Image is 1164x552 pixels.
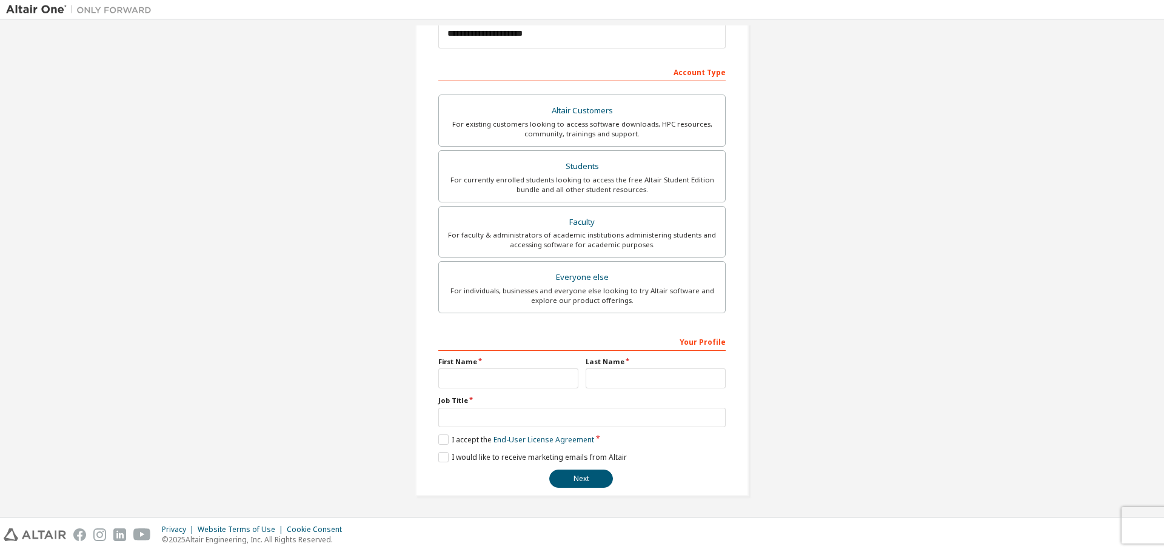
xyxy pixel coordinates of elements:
[438,331,726,351] div: Your Profile
[438,434,594,445] label: I accept the
[162,534,349,545] p: © 2025 Altair Engineering, Inc. All Rights Reserved.
[549,470,613,488] button: Next
[493,434,594,445] a: End-User License Agreement
[133,528,151,541] img: youtube.svg
[438,357,578,367] label: First Name
[586,357,726,367] label: Last Name
[198,525,287,534] div: Website Terms of Use
[73,528,86,541] img: facebook.svg
[93,528,106,541] img: instagram.svg
[438,452,627,462] label: I would like to receive marketing emails from Altair
[446,214,718,231] div: Faculty
[446,175,718,195] div: For currently enrolled students looking to access the free Altair Student Edition bundle and all ...
[446,119,718,139] div: For existing customers looking to access software downloads, HPC resources, community, trainings ...
[162,525,198,534] div: Privacy
[446,158,718,175] div: Students
[4,528,66,541] img: altair_logo.svg
[446,230,718,250] div: For faculty & administrators of academic institutions administering students and accessing softwa...
[446,269,718,286] div: Everyone else
[287,525,349,534] div: Cookie Consent
[438,396,726,405] label: Job Title
[438,62,726,81] div: Account Type
[113,528,126,541] img: linkedin.svg
[446,286,718,305] div: For individuals, businesses and everyone else looking to try Altair software and explore our prod...
[446,102,718,119] div: Altair Customers
[6,4,158,16] img: Altair One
